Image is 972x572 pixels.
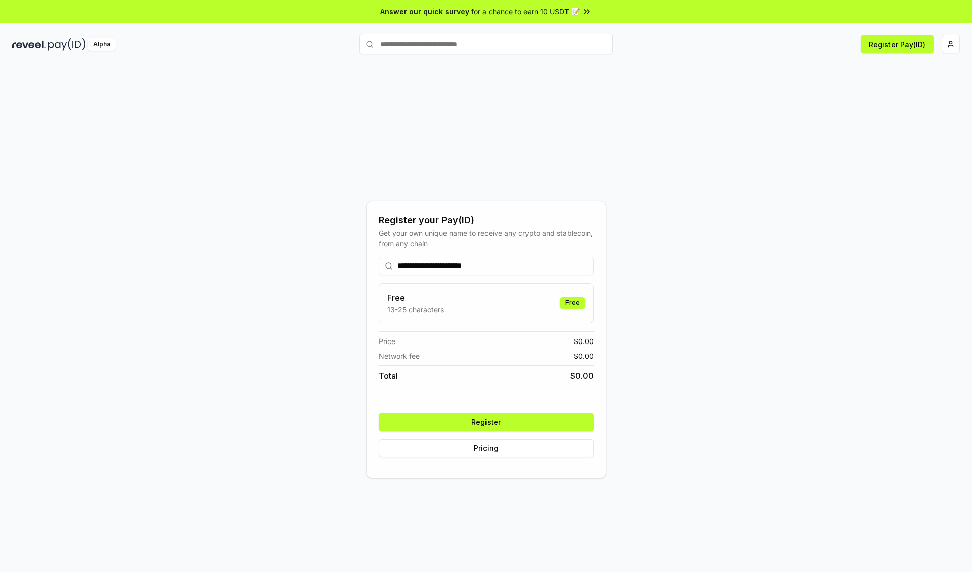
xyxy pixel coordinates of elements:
[379,413,594,431] button: Register
[48,38,86,51] img: pay_id
[379,227,594,249] div: Get your own unique name to receive any crypto and stablecoin, from any chain
[560,297,585,309] div: Free
[861,35,934,53] button: Register Pay(ID)
[471,6,580,17] span: for a chance to earn 10 USDT 📝
[379,351,420,361] span: Network fee
[380,6,469,17] span: Answer our quick survey
[574,336,594,347] span: $ 0.00
[387,292,444,304] h3: Free
[379,439,594,457] button: Pricing
[12,38,46,51] img: reveel_dark
[88,38,116,51] div: Alpha
[570,370,594,382] span: $ 0.00
[379,336,395,347] span: Price
[379,213,594,227] div: Register your Pay(ID)
[387,304,444,315] p: 13-25 characters
[379,370,398,382] span: Total
[574,351,594,361] span: $ 0.00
